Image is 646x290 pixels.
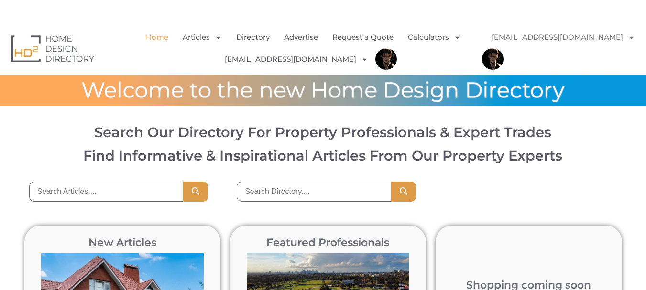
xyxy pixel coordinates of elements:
a: [EMAIL_ADDRESS][DOMAIN_NAME] [482,26,645,48]
a: Directory [236,26,270,48]
a: Home [146,26,168,48]
h3: Find Informative & Inspirational Articles From Our Property Experts [16,149,630,162]
button: Search [183,182,208,202]
input: Search Directory.... [237,182,391,202]
button: Search [391,182,416,202]
h2: Search Our Directory For Property Professionals & Expert Trades [16,125,630,139]
h2: Featured Professionals [242,237,414,248]
a: Advertise [284,26,318,48]
img: jack scottish [375,48,397,70]
a: Articles [183,26,222,48]
a: Calculators [408,26,461,48]
img: jack scottish [482,48,504,70]
nav: Menu [482,26,639,70]
nav: Menu [132,26,482,70]
a: [EMAIL_ADDRESS][DOMAIN_NAME] [225,48,368,70]
a: Request a Quote [332,26,394,48]
input: Search Articles.... [29,182,184,202]
h2: New Articles [36,237,208,248]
